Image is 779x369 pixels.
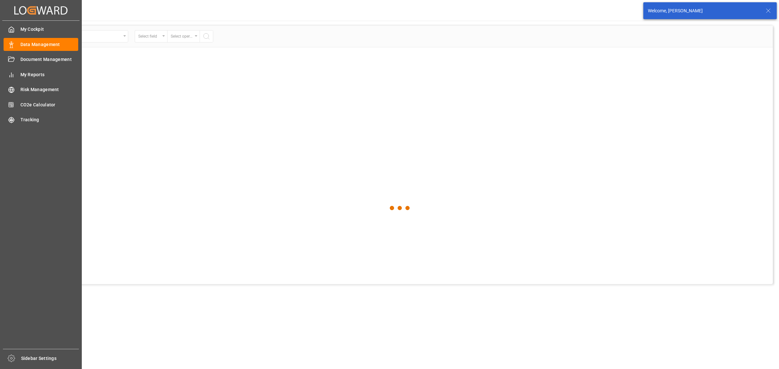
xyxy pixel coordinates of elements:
span: Risk Management [20,86,79,93]
a: Data Management [4,38,78,51]
a: Tracking [4,113,78,126]
span: My Cockpit [20,26,79,33]
span: CO2e Calculator [20,101,79,108]
a: My Cockpit [4,23,78,36]
div: Welcome, [PERSON_NAME] [648,7,760,14]
span: Sidebar Settings [21,355,79,362]
a: My Reports [4,68,78,81]
span: Data Management [20,41,79,48]
span: Document Management [20,56,79,63]
span: Tracking [20,116,79,123]
a: Document Management [4,53,78,66]
a: CO2e Calculator [4,98,78,111]
a: Risk Management [4,83,78,96]
span: My Reports [20,71,79,78]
